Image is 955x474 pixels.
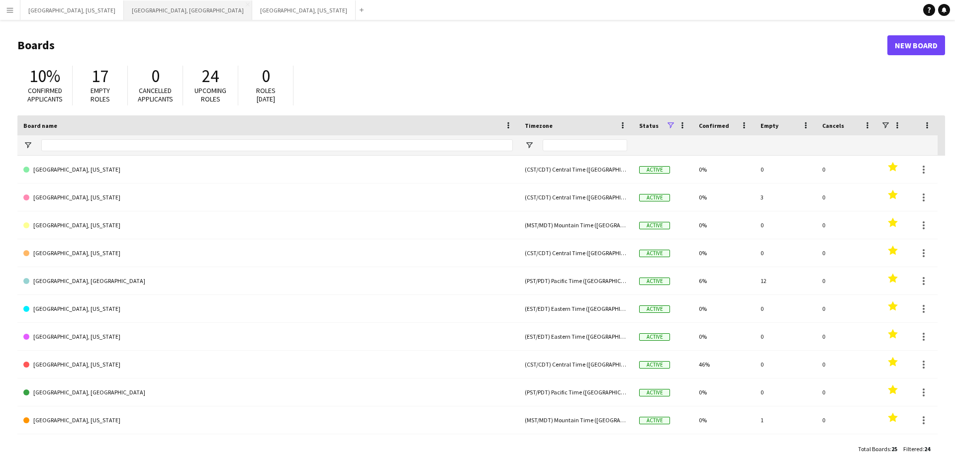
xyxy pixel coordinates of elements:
span: Status [639,122,659,129]
div: 0 [816,295,878,322]
a: [GEOGRAPHIC_DATA], [GEOGRAPHIC_DATA] [23,267,513,295]
span: Active [639,166,670,174]
span: 17 [92,65,108,87]
span: 24 [202,65,219,87]
span: Active [639,333,670,341]
a: [GEOGRAPHIC_DATA], [GEOGRAPHIC_DATA] [23,434,513,462]
a: [GEOGRAPHIC_DATA], [US_STATE] [23,406,513,434]
input: Timezone Filter Input [543,139,627,151]
span: Empty [761,122,778,129]
div: (MST/MDT) Mountain Time ([GEOGRAPHIC_DATA] & [GEOGRAPHIC_DATA]) [519,406,633,434]
div: (EST/EDT) Eastern Time ([GEOGRAPHIC_DATA] & [GEOGRAPHIC_DATA]) [519,323,633,350]
div: 0 [816,267,878,294]
div: 0 [816,406,878,434]
div: 0 [816,211,878,239]
div: 0 [755,239,816,267]
a: [GEOGRAPHIC_DATA], [US_STATE] [23,211,513,239]
div: 0% [693,239,755,267]
div: (PST/PDT) Pacific Time ([GEOGRAPHIC_DATA] & [GEOGRAPHIC_DATA]) [519,434,633,462]
a: [GEOGRAPHIC_DATA], [US_STATE] [23,156,513,184]
div: 6% [693,267,755,294]
button: Open Filter Menu [23,141,32,150]
div: 1 [755,406,816,434]
div: 0 [816,184,878,211]
span: Empty roles [91,86,110,103]
span: 24 [924,445,930,453]
div: (EST/EDT) Eastern Time ([GEOGRAPHIC_DATA] & [GEOGRAPHIC_DATA]) [519,295,633,322]
span: Total Boards [858,445,890,453]
span: Cancels [822,122,844,129]
div: (MST/MDT) Mountain Time ([GEOGRAPHIC_DATA] & [GEOGRAPHIC_DATA]) [519,211,633,239]
span: Active [639,389,670,396]
div: 0% [693,156,755,183]
div: 0 [816,239,878,267]
div: 0 [816,379,878,406]
div: 46% [693,351,755,378]
div: (CST/CDT) Central Time ([GEOGRAPHIC_DATA] & [GEOGRAPHIC_DATA]) [519,184,633,211]
span: Active [639,222,670,229]
span: 10% [29,65,60,87]
div: (CST/CDT) Central Time ([GEOGRAPHIC_DATA] & [GEOGRAPHIC_DATA]) [519,239,633,267]
span: Upcoming roles [194,86,226,103]
div: 0 [755,379,816,406]
span: Active [639,305,670,313]
div: : [903,439,930,459]
a: [GEOGRAPHIC_DATA], [US_STATE] [23,239,513,267]
div: 0% [693,323,755,350]
button: Open Filter Menu [525,141,534,150]
div: 0% [693,184,755,211]
span: 0 [151,65,160,87]
div: 0% [693,295,755,322]
div: 0 [816,156,878,183]
span: Filtered [903,445,923,453]
div: 0 [755,323,816,350]
div: (PST/PDT) Pacific Time ([GEOGRAPHIC_DATA] & [GEOGRAPHIC_DATA]) [519,267,633,294]
span: 0 [262,65,270,87]
span: Cancelled applicants [138,86,173,103]
div: 0 [816,434,878,462]
span: Roles [DATE] [256,86,276,103]
div: 0% [693,379,755,406]
a: [GEOGRAPHIC_DATA], [US_STATE] [23,184,513,211]
span: Confirmed [699,122,729,129]
div: (CST/CDT) Central Time ([GEOGRAPHIC_DATA] & [GEOGRAPHIC_DATA]) [519,156,633,183]
span: Confirmed applicants [27,86,63,103]
div: 0 [755,295,816,322]
span: Timezone [525,122,553,129]
span: Active [639,278,670,285]
a: [GEOGRAPHIC_DATA], [US_STATE] [23,295,513,323]
div: 0 [755,156,816,183]
a: [GEOGRAPHIC_DATA], [US_STATE] [23,351,513,379]
button: [GEOGRAPHIC_DATA], [US_STATE] [252,0,356,20]
h1: Boards [17,38,887,53]
span: Active [639,194,670,201]
div: 12 [755,267,816,294]
div: 0% [693,211,755,239]
div: 0 [816,351,878,378]
a: [GEOGRAPHIC_DATA], [US_STATE] [23,323,513,351]
div: 0 [755,211,816,239]
input: Board name Filter Input [41,139,513,151]
span: Active [639,417,670,424]
div: 0% [693,406,755,434]
span: Active [639,361,670,369]
div: 0 [755,351,816,378]
button: [GEOGRAPHIC_DATA], [GEOGRAPHIC_DATA] [124,0,252,20]
div: (CST/CDT) Central Time ([GEOGRAPHIC_DATA] & [GEOGRAPHIC_DATA]) [519,351,633,378]
button: [GEOGRAPHIC_DATA], [US_STATE] [20,0,124,20]
a: New Board [887,35,945,55]
div: (PST/PDT) Pacific Time ([GEOGRAPHIC_DATA] & [GEOGRAPHIC_DATA]) [519,379,633,406]
div: 0 [816,323,878,350]
span: 25 [891,445,897,453]
div: : [858,439,897,459]
div: 0 [755,434,816,462]
a: [GEOGRAPHIC_DATA], [GEOGRAPHIC_DATA] [23,379,513,406]
span: Active [639,250,670,257]
div: 0% [693,434,755,462]
div: 3 [755,184,816,211]
span: Board name [23,122,57,129]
